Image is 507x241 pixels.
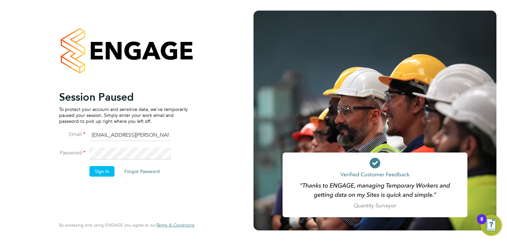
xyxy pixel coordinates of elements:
[119,166,165,177] button: Forgot Password
[89,129,171,141] input: Enter your work email...
[59,106,188,124] p: To protect your account and sensitive data, we've temporarily paused your session. Simply enter y...
[59,222,194,228] span: By accessing and using ENGAGE you agree to our
[481,215,502,236] button: Open Resource Center, 8 new notifications
[59,150,85,156] label: Password
[89,166,115,177] button: Sign In
[59,90,188,104] h2: Session Paused
[480,219,483,228] div: 8
[59,131,85,138] label: Email
[156,223,194,228] a: Terms & Conditions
